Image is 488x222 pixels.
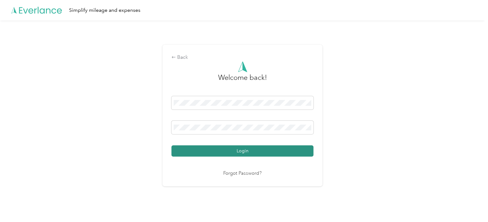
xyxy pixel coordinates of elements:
[171,145,313,157] button: Login
[223,170,262,177] a: Forgot Password?
[218,72,267,89] h3: greeting
[69,6,140,14] div: Simplify mileage and expenses
[171,54,313,61] div: Back
[452,186,488,222] iframe: Everlance-gr Chat Button Frame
